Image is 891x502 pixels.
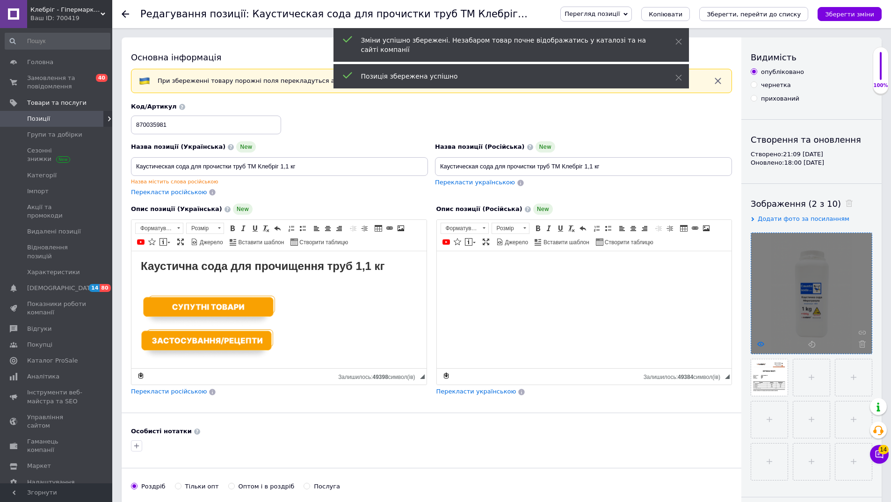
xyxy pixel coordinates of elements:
div: Повернутися назад [122,10,129,18]
span: Видалені позиції [27,227,81,236]
span: 80 [100,284,110,292]
a: Максимізувати [481,237,491,247]
a: Вставити іконку [147,237,157,247]
div: Оновлено: 18:00 [DATE] [751,159,872,167]
a: Вставити/Редагувати посилання (Ctrl+L) [690,223,700,233]
div: Зміни успішно збережені. Незабаром товар почне відображатись у каталозі та на сайті компанії [361,36,652,54]
a: Створити таблицю [289,237,349,247]
a: Додати відео з YouTube [136,237,146,247]
a: Створити таблицю [594,237,655,247]
span: Акції та промокоди [27,203,87,220]
span: Джерело [198,239,223,247]
span: Потягніть для зміни розмірів [725,374,730,379]
a: Зображення [701,223,711,233]
span: Позиції [27,115,50,123]
span: New [536,141,555,153]
a: Жирний (Ctrl+B) [533,223,543,233]
span: Каталог ProSale [27,356,78,365]
div: Тільки опт [185,482,219,491]
b: Особисті нотатки [131,428,192,435]
div: Назва містить слова російською [131,178,428,185]
span: Налаштування [27,478,75,487]
span: Відновлення позицій [27,243,87,260]
button: Чат з покупцем14 [870,445,889,464]
span: Головна [27,58,53,66]
a: Вставити/видалити нумерований список [592,223,602,233]
span: Маркет [27,462,51,470]
a: По правому краю [334,223,344,233]
a: Максимізувати [175,237,186,247]
span: Назва позиції (Українська) [131,143,225,150]
div: Кiлькiсть символiв [644,371,725,380]
span: 49384 [678,374,693,380]
span: Категорії [27,171,57,180]
div: опубліковано [761,68,804,76]
a: По правому краю [639,223,650,233]
a: По лівому краю [311,223,322,233]
a: По центру [323,223,333,233]
span: Вставити шаблон [237,239,284,247]
span: Вставити шаблон [542,239,589,247]
a: По лівому краю [617,223,627,233]
a: Джерело [495,237,530,247]
span: Перекласти українською [435,179,515,186]
span: 14 [89,284,100,292]
span: Розмір [187,223,215,233]
input: Пошук [5,33,110,50]
span: Створити таблицю [603,239,653,247]
a: Вставити шаблон [533,237,591,247]
span: 14 [878,445,889,454]
span: Перекласти російською [131,388,207,395]
a: Розмір [492,223,529,234]
a: Вставити/видалити нумерований список [286,223,297,233]
i: Зберегти, перейти до списку [707,11,801,18]
span: Товари та послуги [27,99,87,107]
a: Зробити резервну копію зараз [441,371,451,381]
a: Видалити форматування [261,223,271,233]
a: Підкреслений (Ctrl+U) [250,223,260,233]
a: Повернути (Ctrl+Z) [578,223,588,233]
input: Наприклад, H&M жіноча сукня зелена 38 розмір вечірня максі з блискітками [435,157,732,176]
span: Каустична сода для прочищення труб 1,1 кг [9,8,254,21]
a: Вставити повідомлення [158,237,172,247]
span: Форматування [441,223,479,233]
a: Повернути (Ctrl+Z) [272,223,283,233]
a: Жирний (Ctrl+B) [227,223,238,233]
button: Зберегти, перейти до списку [699,7,808,21]
span: Форматування [136,223,174,233]
span: Гаманець компанії [27,437,87,454]
div: Послуга [314,482,340,491]
span: Джерело [504,239,529,247]
span: Інструменти веб-майстра та SEO [27,388,87,405]
a: Зображення [396,223,406,233]
span: [DEMOGRAPHIC_DATA] [27,284,96,292]
span: 49398 [372,374,388,380]
span: Імпорт [27,187,49,196]
button: Копіювати [641,7,690,21]
a: Розмір [186,223,224,234]
a: Підкреслений (Ctrl+U) [555,223,565,233]
span: New [233,204,253,215]
a: Зменшити відступ [348,223,358,233]
div: Зображення (2 з 10) [751,198,872,210]
span: Аналітика [27,372,59,381]
span: Клебріг - Гіпермаркет хімічної продукції [30,6,101,14]
a: Таблиця [373,223,384,233]
span: Управління сайтом [27,413,87,430]
span: New [236,141,256,153]
span: Замовлення та повідомлення [27,74,87,91]
a: Форматування [441,223,489,234]
a: Вставити повідомлення [464,237,477,247]
a: По центру [628,223,638,233]
span: Покупці [27,341,52,349]
div: Створення та оновлення [751,134,872,146]
span: Копіювати [649,11,682,18]
a: Збільшити відступ [359,223,369,233]
span: Створити таблицю [298,239,348,247]
a: Курсив (Ctrl+I) [239,223,249,233]
a: Вставити/Редагувати посилання (Ctrl+L) [384,223,395,233]
a: Вставити шаблон [228,237,286,247]
a: Видалити форматування [566,223,577,233]
span: Показники роботи компанії [27,300,87,317]
div: Роздріб [141,482,166,491]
